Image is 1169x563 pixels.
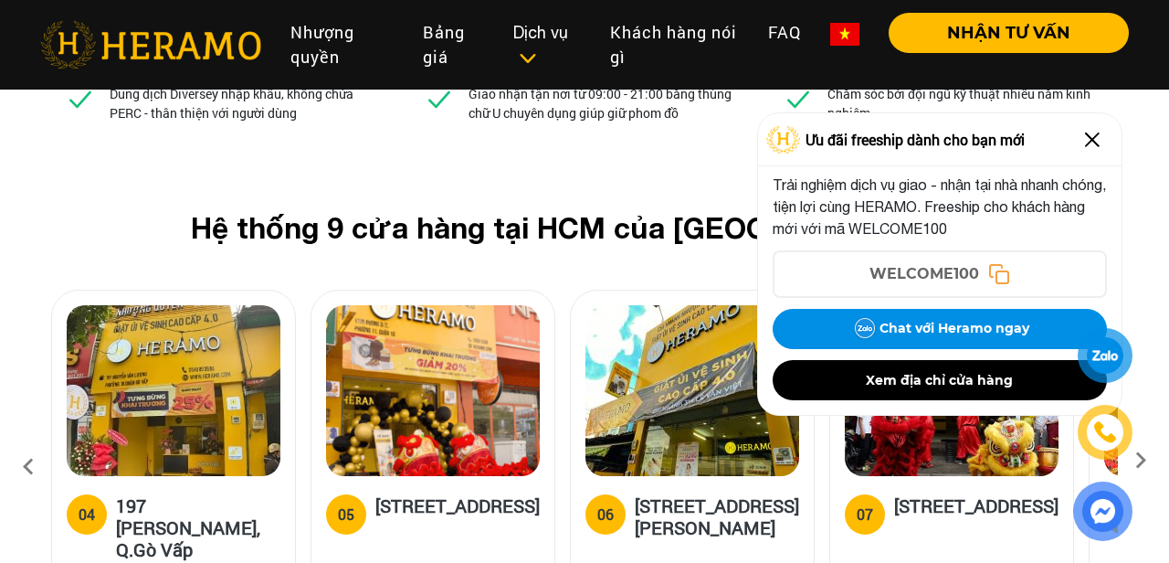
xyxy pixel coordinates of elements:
[66,84,95,113] img: checked.svg
[116,494,280,560] h5: 197 [PERSON_NAME], Q.Gò Vấp
[1079,407,1132,459] a: phone-icon
[1078,125,1107,154] img: Close
[850,314,879,344] img: Zalo
[425,84,454,113] img: checked.svg
[773,360,1107,400] button: Xem địa chỉ cửa hàng
[469,84,744,122] p: Giao nhận tận nơi từ 09:00 - 21:00 bằng thùng chữ U chuyên dụng giúp giữ phom đồ
[869,263,979,285] span: WELCOME100
[276,13,407,77] a: Nhượng quyền
[595,13,753,77] a: Khách hàng nói gì
[830,23,859,46] img: vn-flag.png
[67,305,280,476] img: heramo-197-nguyen-van-luong
[894,494,1058,531] h5: [STREET_ADDRESS]
[338,504,354,526] div: 05
[585,305,799,476] img: heramo-314-le-van-viet-phuong-tang-nhon-phu-b-quan-9
[513,20,581,69] div: Dịch vụ
[753,13,816,52] a: FAQ
[80,210,1089,245] h2: Hệ thống 9 cửa hàng tại HCM của [GEOGRAPHIC_DATA]
[635,494,799,538] h5: [STREET_ADDRESS][PERSON_NAME]
[773,309,1107,349] button: Chat với Heramo ngay
[326,305,540,476] img: heramo-179b-duong-3-thang-2-phuong-11-quan-10
[1094,422,1115,443] img: phone-icon
[110,84,385,122] p: Dung dịch Diversey nhập khẩu, không chứa PERC - thân thiện với người dùng
[889,13,1129,53] button: NHẬN TƯ VẤN
[40,21,261,69] img: heramo-logo.png
[375,494,540,531] h5: [STREET_ADDRESS]
[408,13,500,77] a: Bảng giá
[806,129,1025,151] span: Ưu đãi freeship dành cho bạn mới
[857,504,873,526] div: 07
[597,504,614,526] div: 06
[518,49,537,68] img: subToggleIcon
[773,174,1107,239] p: Trải nghiệm dịch vụ giao - nhận tại nhà nhanh chóng, tiện lợi cùng HERAMO. Freeship cho khách hàn...
[827,84,1103,122] p: Chăm sóc bởi đội ngũ kỹ thuật nhiều năm kinh nghiệm
[79,504,95,526] div: 04
[766,126,801,154] img: Logo
[784,84,813,113] img: checked.svg
[874,25,1129,41] a: NHẬN TƯ VẤN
